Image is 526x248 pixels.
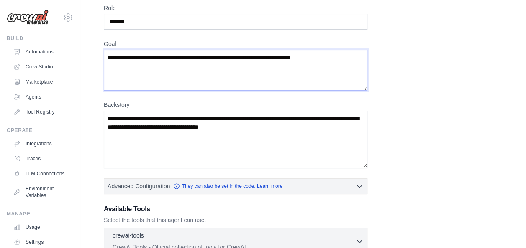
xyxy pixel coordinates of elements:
img: Logo [7,10,49,25]
a: Crew Studio [10,60,73,73]
a: Traces [10,152,73,165]
a: Tool Registry [10,105,73,119]
a: LLM Connections [10,167,73,180]
button: Advanced Configuration They can also be set in the code. Learn more [104,179,367,194]
a: They can also be set in the code. Learn more [173,183,282,190]
a: Usage [10,220,73,234]
label: Backstory [104,101,367,109]
span: Advanced Configuration [108,182,170,190]
a: Integrations [10,137,73,150]
div: Build [7,35,73,42]
a: Automations [10,45,73,58]
a: Environment Variables [10,182,73,202]
div: Operate [7,127,73,134]
p: Select the tools that this agent can use. [104,216,367,224]
p: crewai-tools [113,231,144,240]
h3: Available Tools [104,204,367,214]
a: Agents [10,90,73,104]
a: Marketplace [10,75,73,89]
label: Goal [104,40,367,48]
div: Manage [7,210,73,217]
label: Role [104,4,367,12]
